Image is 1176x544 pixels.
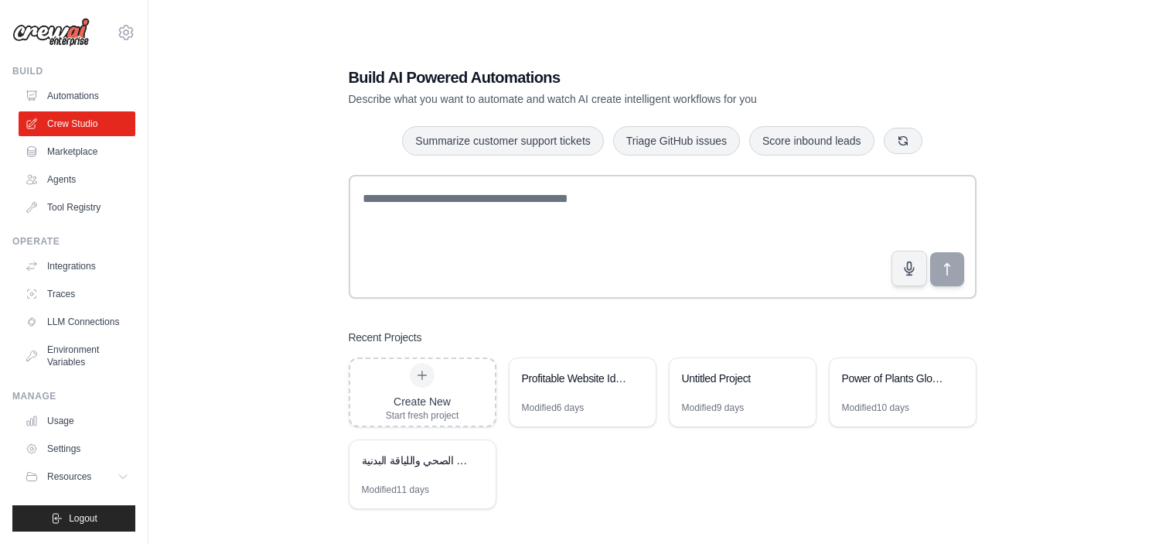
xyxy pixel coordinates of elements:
[19,84,135,108] a: Automations
[749,126,874,156] button: Score inbound leads
[12,18,90,47] img: Logo
[362,453,468,468] div: مساعد إنستغرام للطبخ الصحي واللياقة البدنية
[682,402,745,414] div: Modified 9 days
[19,167,135,192] a: Agents
[682,371,788,386] div: Untitled Project
[19,337,135,375] a: Environment Variables
[349,330,422,345] h3: Recent Projects
[19,195,135,220] a: Tool Registry
[891,251,927,286] button: Click to speak your automation idea
[47,470,91,483] span: Resources
[19,310,135,334] a: LLM Connections
[19,282,135,306] a: Traces
[522,371,628,386] div: Profitable Website Idea Generator
[19,409,135,433] a: Usage
[884,128,922,154] button: Get new suggestions
[386,394,459,409] div: Create New
[362,484,429,496] div: Modified 11 days
[522,402,585,414] div: Modified 6 days
[12,65,135,77] div: Build
[349,67,868,88] h1: Build AI Powered Automations
[12,505,135,532] button: Logout
[842,371,948,386] div: Power of Plants Global - Plant-Based Content for Diabetic Athletes
[19,139,135,164] a: Marketplace
[386,409,459,422] div: Start fresh project
[613,126,740,156] button: Triage GitHub issues
[402,126,603,156] button: Summarize customer support tickets
[19,111,135,136] a: Crew Studio
[349,91,868,107] p: Describe what you want to automate and watch AI create intelligent workflows for you
[19,254,135,279] a: Integrations
[19,464,135,489] button: Resources
[19,436,135,461] a: Settings
[12,235,135,248] div: Operate
[12,390,135,402] div: Manage
[69,512,97,525] span: Logout
[842,402,909,414] div: Modified 10 days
